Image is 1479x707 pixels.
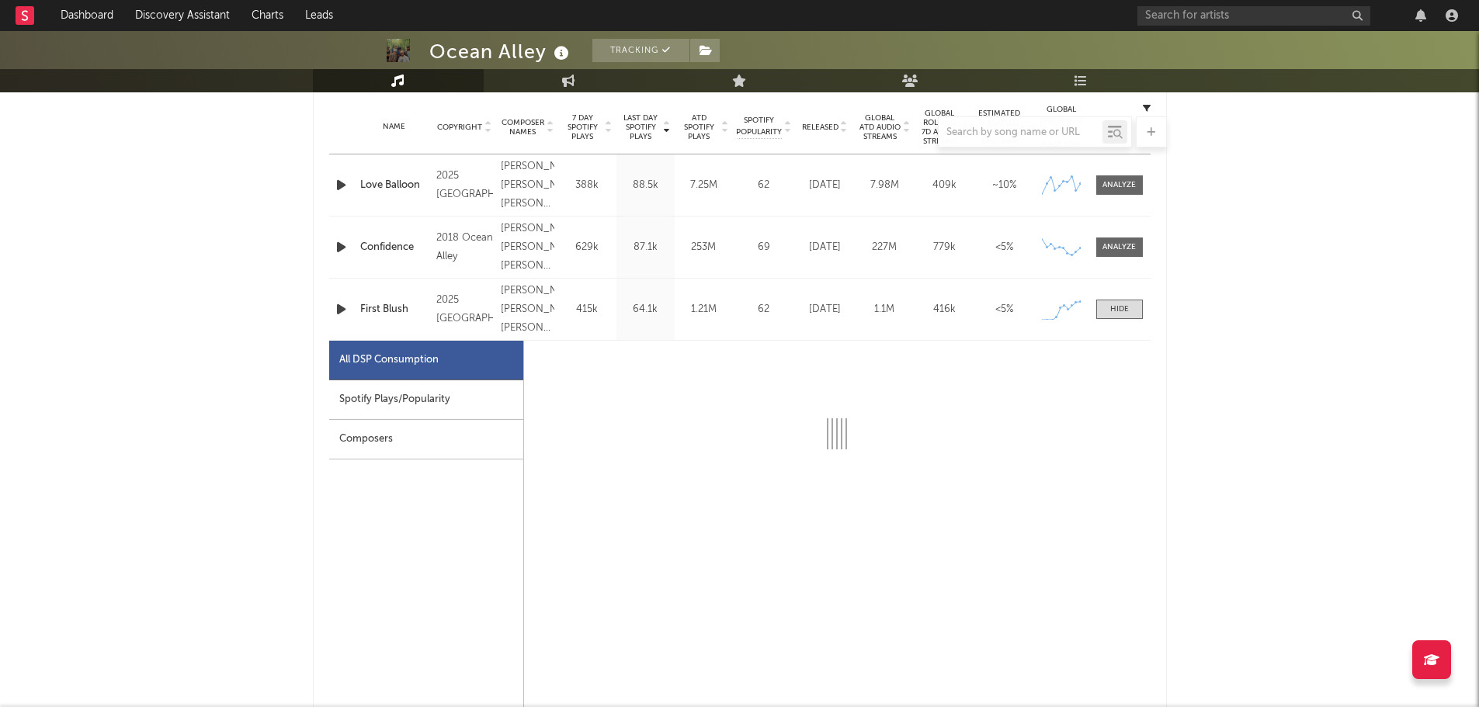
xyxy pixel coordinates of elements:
[620,302,671,317] div: 64.1k
[737,178,791,193] div: 62
[679,302,729,317] div: 1.21M
[501,220,554,276] div: [PERSON_NAME], [PERSON_NAME], [PERSON_NAME], [PERSON_NAME], [PERSON_NAME] +1 others
[1038,104,1085,151] div: Global Streaming Trend (Last 60D)
[562,178,613,193] div: 388k
[436,291,493,328] div: 2025 [GEOGRAPHIC_DATA]
[859,178,911,193] div: 7.98M
[679,113,720,141] span: ATD Spotify Plays
[329,341,523,380] div: All DSP Consumption
[859,302,911,317] div: 1.1M
[360,178,429,193] a: Love Balloon
[799,240,851,255] div: [DATE]
[620,240,671,255] div: 87.1k
[501,158,554,213] div: [PERSON_NAME], [PERSON_NAME], [PERSON_NAME], [PERSON_NAME], [PERSON_NAME] +1 others
[429,39,573,64] div: Ocean Alley
[736,115,782,138] span: Spotify Popularity
[918,240,970,255] div: 779k
[562,113,603,141] span: 7 Day Spotify Plays
[799,178,851,193] div: [DATE]
[939,126,1102,139] input: Search by song name or URL
[1137,6,1370,26] input: Search for artists
[799,302,851,317] div: [DATE]
[859,240,911,255] div: 227M
[436,167,493,204] div: 2025 [GEOGRAPHIC_DATA]
[737,240,791,255] div: 69
[501,282,554,338] div: [PERSON_NAME], [PERSON_NAME], [PERSON_NAME], [PERSON_NAME], [PERSON_NAME] +1 others
[339,351,439,369] div: All DSP Consumption
[918,109,961,146] span: Global Rolling 7D Audio Streams
[360,240,429,255] a: Confidence
[562,240,613,255] div: 629k
[918,178,970,193] div: 409k
[592,39,689,62] button: Tracking
[620,178,671,193] div: 88.5k
[436,229,493,266] div: 2018 Ocean Alley
[978,109,1021,146] span: Estimated % Playlist Streams Last Day
[360,302,429,317] a: First Blush
[329,380,523,420] div: Spotify Plays/Popularity
[562,302,613,317] div: 415k
[737,302,791,317] div: 62
[679,178,729,193] div: 7.25M
[918,302,970,317] div: 416k
[978,240,1030,255] div: <5%
[679,240,729,255] div: 253M
[329,420,523,459] div: Composers
[978,178,1030,193] div: ~ 10 %
[859,113,901,141] span: Global ATD Audio Streams
[620,113,661,141] span: Last Day Spotify Plays
[978,302,1030,317] div: <5%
